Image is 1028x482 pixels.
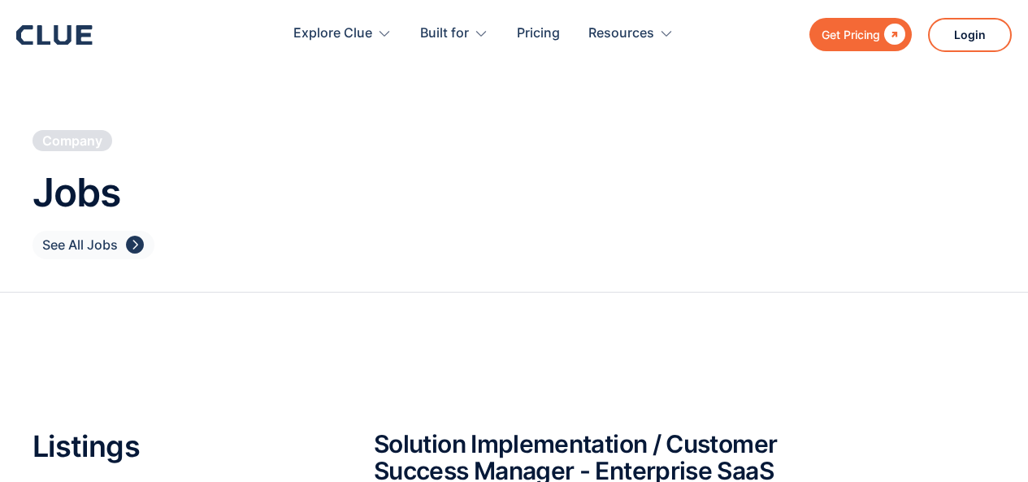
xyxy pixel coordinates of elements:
[42,235,118,255] div: See All Jobs
[33,231,154,259] a: See All Jobs
[126,235,144,255] div: 
[42,132,102,150] div: Company
[420,8,488,59] div: Built for
[809,18,912,51] a: Get Pricing
[293,8,372,59] div: Explore Clue
[33,431,325,463] h2: Listings
[33,172,995,215] h1: Jobs
[517,8,560,59] a: Pricing
[33,130,112,151] a: Company
[822,24,880,45] div: Get Pricing
[588,8,674,59] div: Resources
[880,24,905,45] div: 
[293,8,392,59] div: Explore Clue
[928,18,1012,52] a: Login
[588,8,654,59] div: Resources
[420,8,469,59] div: Built for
